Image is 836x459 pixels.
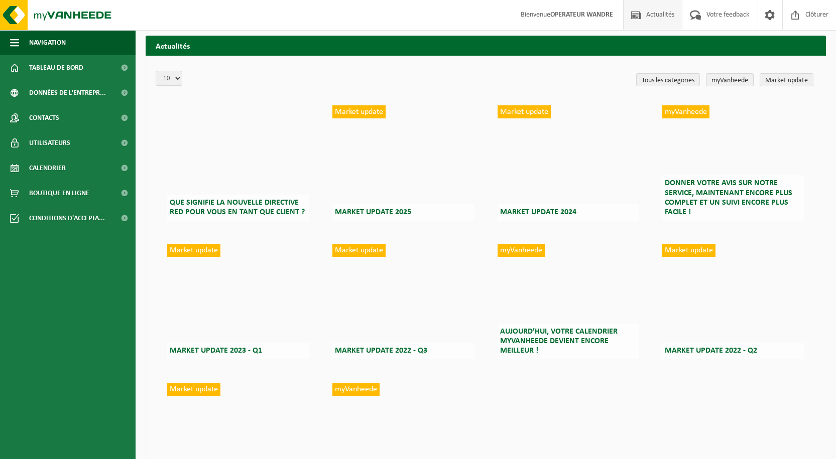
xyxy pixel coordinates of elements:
[29,80,106,105] span: Données de l'entrepr...
[29,105,59,130] span: Contacts
[493,239,644,364] a: myVanheede Aujourd’hui, votre calendrier myVanheede devient encore meilleur !
[327,100,479,226] a: Market update Market update 2025
[162,239,314,364] a: Market update Market update 2023 - Q1
[29,55,83,80] span: Tableau de bord
[29,206,105,231] span: Conditions d'accepta...
[665,179,792,216] span: Donner votre avis sur notre service, maintenant encore plus complet et un suivi encore plus facile !
[162,100,314,226] a: Que signifie la nouvelle directive RED pour vous en tant que client ?
[146,36,826,55] h2: Actualités
[500,208,576,216] span: Market update 2024
[29,156,66,181] span: Calendrier
[335,208,411,216] span: Market update 2025
[332,383,380,396] span: myVanheede
[332,105,386,118] span: Market update
[662,244,715,257] span: Market update
[170,199,305,216] span: Que signifie la nouvelle directive RED pour vous en tant que client ?
[760,73,813,86] a: Market update
[498,105,551,118] span: Market update
[662,105,709,118] span: myVanheede
[170,347,262,355] span: Market update 2023 - Q1
[657,100,809,226] a: myVanheede Donner votre avis sur notre service, maintenant encore plus complet et un suivi encore...
[498,244,545,257] span: myVanheede
[327,239,479,364] a: Market update Market update 2022 - Q3
[335,347,427,355] span: Market update 2022 - Q3
[550,11,613,19] strong: OPERATEUR WANDRE
[636,73,700,86] a: Tous les categories
[167,383,220,396] span: Market update
[29,30,66,55] span: Navigation
[493,100,644,226] a: Market update Market update 2024
[332,244,386,257] span: Market update
[167,244,220,257] span: Market update
[657,239,809,364] a: Market update Market update 2022 - Q2
[665,347,757,355] span: Market update 2022 - Q2
[29,181,89,206] span: Boutique en ligne
[500,328,618,355] span: Aujourd’hui, votre calendrier myVanheede devient encore meilleur !
[29,130,70,156] span: Utilisateurs
[706,73,754,86] a: myVanheede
